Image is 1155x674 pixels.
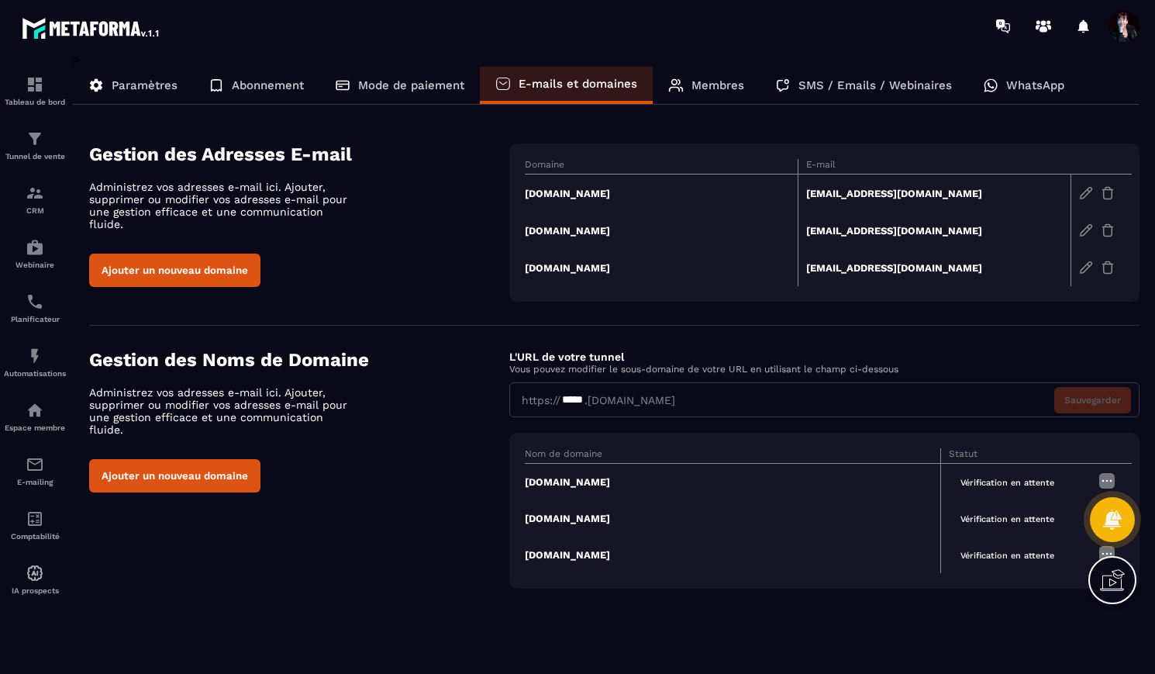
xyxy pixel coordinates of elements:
h4: Gestion des Noms de Domaine [89,349,509,371]
img: scheduler [26,292,44,311]
label: L'URL de votre tunnel [509,351,624,363]
img: formation [26,184,44,202]
img: automations [26,347,44,365]
p: Webinaire [4,261,66,269]
p: Vous pouvez modifier le sous-domaine de votre URL en utilisant le champ ci-dessous [509,364,1139,375]
div: > [73,52,1139,612]
a: automationsautomationsEspace membre [4,389,66,444]
img: automations [26,564,44,582]
a: formationformationTunnel de vente [4,118,66,172]
h4: Gestion des Adresses E-mail [89,143,509,165]
img: edit-gr.78e3acdd.svg [1079,223,1093,237]
img: edit-gr.78e3acdd.svg [1079,261,1093,275]
span: Vérification en attente [949,547,1066,565]
p: SMS / Emails / Webinaires [798,78,952,92]
a: formationformationTableau de bord [4,64,66,118]
p: Membres [691,78,744,92]
td: [DOMAIN_NAME] [525,500,940,537]
td: [DOMAIN_NAME] [525,175,798,213]
img: more [1098,544,1116,563]
a: automationsautomationsWebinaire [4,226,66,281]
img: trash-gr.2c9399ab.svg [1101,261,1115,275]
span: Vérification en attente [949,474,1066,492]
img: automations [26,401,44,420]
img: formation [26,75,44,94]
img: edit-gr.78e3acdd.svg [1079,186,1093,200]
a: formationformationCRM [4,172,66,226]
img: automations [26,238,44,257]
img: trash-gr.2c9399ab.svg [1101,223,1115,237]
img: formation [26,130,44,148]
p: Abonnement [232,78,304,92]
td: [DOMAIN_NAME] [525,537,940,573]
td: [EMAIL_ADDRESS][DOMAIN_NAME] [798,175,1071,213]
p: Administrez vos adresses e-mail ici. Ajouter, supprimer ou modifier vos adresses e-mail pour une ... [89,181,360,230]
a: accountantaccountantComptabilité [4,498,66,552]
img: accountant [26,510,44,528]
p: Administrez vos adresses e-mail ici. Ajouter, supprimer ou modifier vos adresses e-mail pour une ... [89,386,360,436]
p: Comptabilité [4,532,66,541]
img: more [1098,472,1116,490]
p: IA prospects [4,586,66,595]
a: automationsautomationsAutomatisations [4,335,66,389]
th: E-mail [798,159,1071,175]
p: Planificateur [4,315,66,323]
a: emailemailE-mailing [4,444,66,498]
th: Domaine [525,159,798,175]
a: schedulerschedulerPlanificateur [4,281,66,335]
span: Vérification en attente [949,510,1066,528]
p: Tableau de bord [4,98,66,106]
img: trash-gr.2c9399ab.svg [1101,186,1115,200]
button: Ajouter un nouveau domaine [89,254,260,287]
p: CRM [4,206,66,215]
img: email [26,455,44,474]
td: [DOMAIN_NAME] [525,212,798,249]
td: [DOMAIN_NAME] [525,464,940,501]
p: Tunnel de vente [4,152,66,161]
p: WhatsApp [1006,78,1064,92]
th: Statut [940,448,1090,464]
td: [EMAIL_ADDRESS][DOMAIN_NAME] [798,212,1071,249]
p: Automatisations [4,369,66,378]
button: Ajouter un nouveau domaine [89,459,260,493]
p: Paramètres [112,78,178,92]
p: Mode de paiement [358,78,464,92]
th: Nom de domaine [525,448,940,464]
p: E-mailing [4,478,66,486]
img: logo [22,14,161,42]
p: Espace membre [4,423,66,432]
td: [DOMAIN_NAME] [525,249,798,286]
td: [EMAIL_ADDRESS][DOMAIN_NAME] [798,249,1071,286]
p: E-mails et domaines [519,77,637,91]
